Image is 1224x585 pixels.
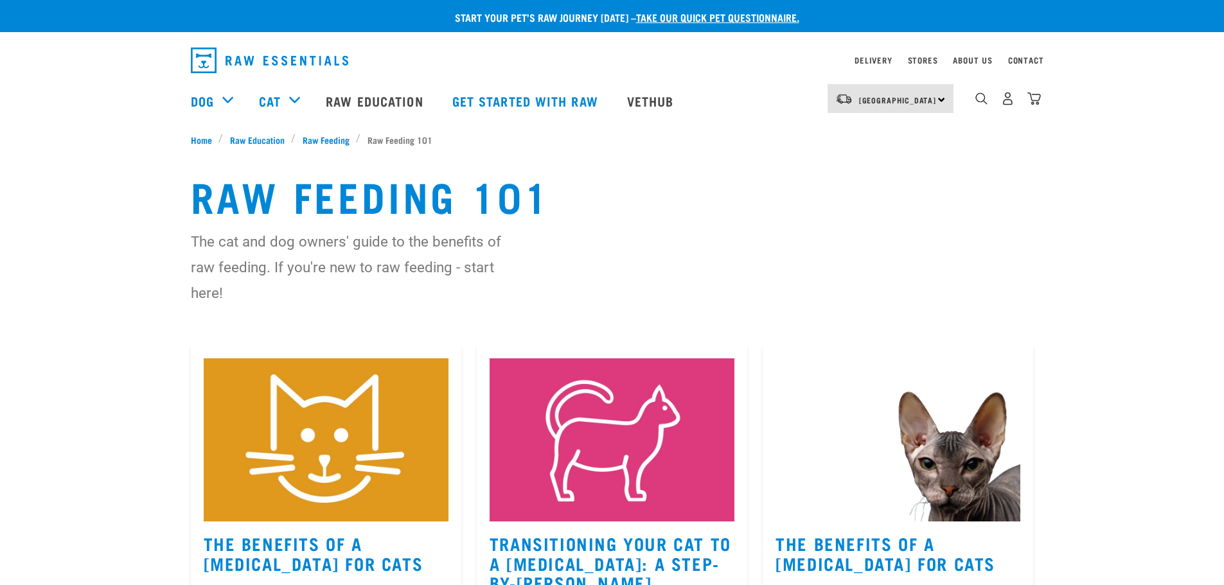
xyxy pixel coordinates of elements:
a: Raw Education [313,75,439,127]
img: van-moving.png [835,93,853,105]
a: Raw Education [223,133,291,146]
a: Dog [191,91,214,110]
a: Delivery [855,58,892,62]
img: user.png [1001,92,1015,105]
a: About Us [953,58,992,62]
nav: breadcrumbs [191,133,1034,146]
img: home-icon-1@2x.png [975,92,988,105]
img: Instagram_Core-Brand_Wildly-Good-Nutrition-13.jpg [490,358,734,521]
span: Home [191,133,212,146]
a: Cat [259,91,281,110]
a: Vethub [614,75,690,127]
span: Raw Education [230,133,285,146]
img: Raw Essentials Logo [191,48,348,73]
img: home-icon@2x.png [1027,92,1041,105]
span: Raw Feeding [303,133,350,146]
a: Contact [1008,58,1044,62]
a: Home [191,133,219,146]
a: Get started with Raw [439,75,614,127]
img: Raw-Essentials-Website-Banners-Sphinx.jpg [776,358,1020,521]
a: Raw Feeding [296,133,356,146]
a: take our quick pet questionnaire. [636,14,799,20]
span: [GEOGRAPHIC_DATA] [859,98,937,102]
a: The Benefits Of A [MEDICAL_DATA] For Cats [776,538,995,568]
p: The cat and dog owners' guide to the benefits of raw feeding. If you're new to raw feeding - star... [191,229,528,306]
img: Instagram_Core-Brand_Wildly-Good-Nutrition-2.jpg [204,358,448,521]
nav: dropdown navigation [181,42,1044,78]
a: The Benefits Of A [MEDICAL_DATA] For Cats [204,538,423,568]
h1: Raw Feeding 101 [191,172,1034,218]
a: Stores [908,58,938,62]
